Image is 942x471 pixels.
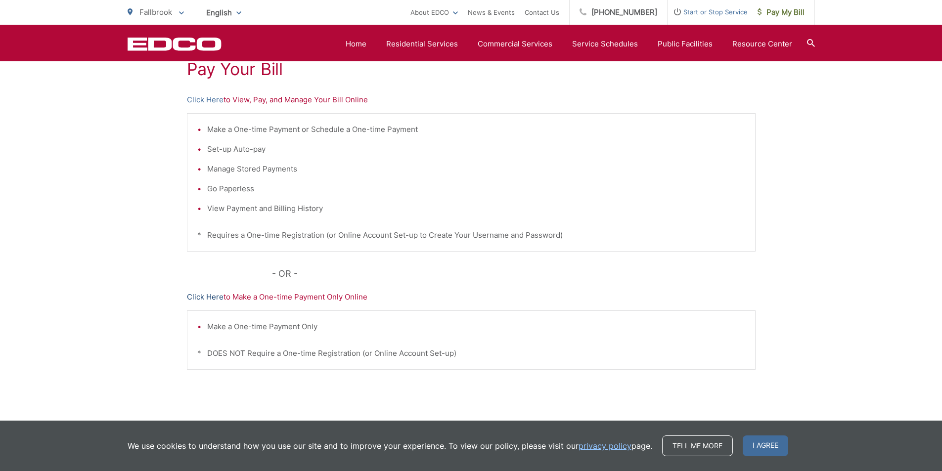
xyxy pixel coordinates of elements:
[187,291,756,303] p: to Make a One-time Payment Only Online
[187,94,756,106] p: to View, Pay, and Manage Your Bill Online
[386,38,458,50] a: Residential Services
[468,6,515,18] a: News & Events
[658,38,713,50] a: Public Facilities
[572,38,638,50] a: Service Schedules
[197,229,745,241] p: * Requires a One-time Registration (or Online Account Set-up to Create Your Username and Password)
[207,183,745,195] li: Go Paperless
[207,124,745,135] li: Make a One-time Payment or Schedule a One-time Payment
[128,37,222,51] a: EDCD logo. Return to the homepage.
[197,347,745,359] p: * DOES NOT Require a One-time Registration (or Online Account Set-up)
[346,38,366,50] a: Home
[579,440,631,452] a: privacy policy
[207,163,745,175] li: Manage Stored Payments
[139,7,172,17] span: Fallbrook
[662,435,733,456] a: Tell me more
[207,203,745,214] li: View Payment and Billing History
[199,4,249,21] span: English
[187,291,224,303] a: Click Here
[187,94,224,106] a: Click Here
[207,143,745,155] li: Set-up Auto-pay
[732,38,792,50] a: Resource Center
[272,266,756,281] p: - OR -
[128,440,652,452] p: We use cookies to understand how you use our site and to improve your experience. To view our pol...
[525,6,559,18] a: Contact Us
[478,38,552,50] a: Commercial Services
[410,6,458,18] a: About EDCO
[207,321,745,333] li: Make a One-time Payment Only
[758,6,805,18] span: Pay My Bill
[187,59,756,79] h1: Pay Your Bill
[743,435,788,456] span: I agree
